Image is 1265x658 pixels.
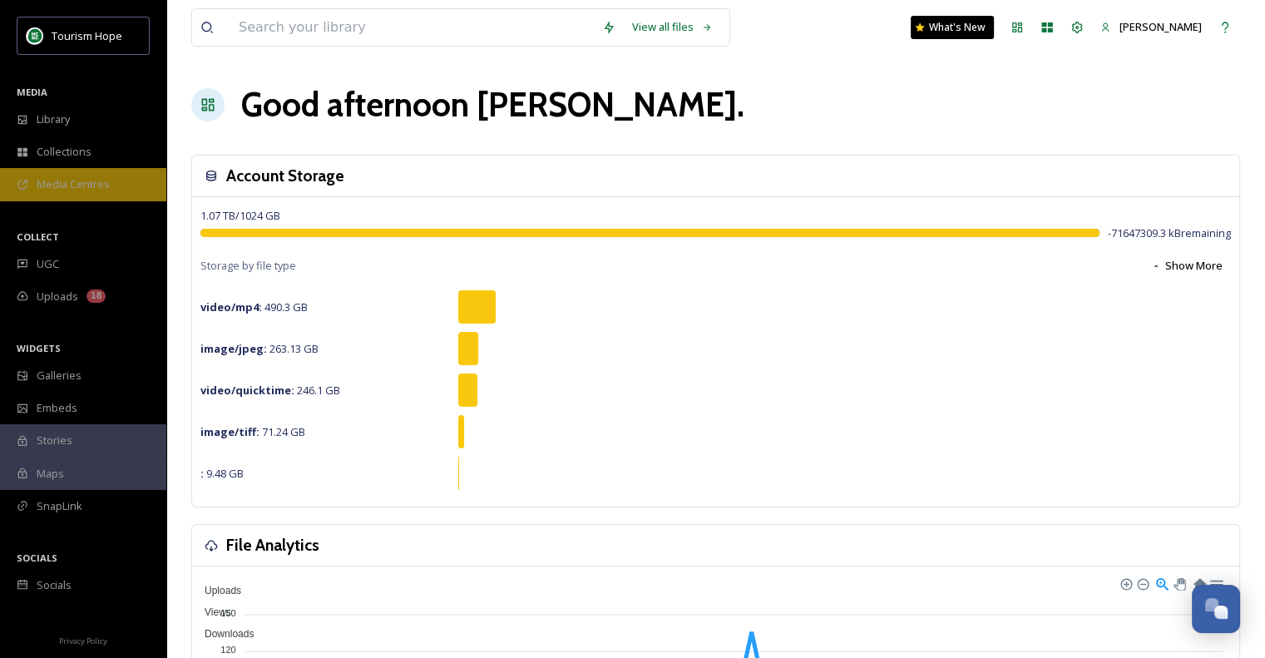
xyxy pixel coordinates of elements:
[200,299,308,314] span: 490.3 GB
[200,424,305,439] span: 71.24 GB
[37,433,72,448] span: Stories
[624,11,721,43] a: View all files
[17,552,57,564] span: SOCIALS
[37,498,82,514] span: SnapLink
[1154,576,1169,590] div: Selection Zoom
[37,289,78,304] span: Uploads
[37,256,59,272] span: UGC
[37,176,110,192] span: Media Centres
[200,424,259,439] strong: image/tiff :
[241,80,744,130] h1: Good afternoon [PERSON_NAME] .
[1092,11,1210,43] a: [PERSON_NAME]
[37,466,64,482] span: Maps
[230,9,594,46] input: Search your library
[200,341,319,356] span: 263.13 GB
[1136,577,1148,589] div: Zoom Out
[52,28,122,43] span: Tourism Hope
[59,636,107,646] span: Privacy Policy
[1119,19,1202,34] span: [PERSON_NAME]
[200,383,294,398] strong: video/quicktime :
[220,607,235,617] tspan: 150
[59,630,107,650] a: Privacy Policy
[37,577,72,593] span: Socials
[226,164,344,188] h3: Account Storage
[200,383,340,398] span: 246.1 GB
[1192,585,1240,633] button: Open Chat
[192,628,254,640] span: Downloads
[200,299,262,314] strong: video/mp4 :
[37,400,77,416] span: Embeds
[220,645,235,655] tspan: 120
[37,111,70,127] span: Library
[200,466,204,481] strong: :
[192,606,231,618] span: Views
[17,230,59,243] span: COLLECT
[200,208,280,223] span: 1.07 TB / 1024 GB
[1119,577,1131,589] div: Zoom In
[1143,250,1231,282] button: Show More
[1208,576,1223,590] div: Menu
[200,466,244,481] span: 9.48 GB
[17,86,47,98] span: MEDIA
[911,16,994,39] a: What's New
[37,144,91,160] span: Collections
[200,258,296,274] span: Storage by file type
[86,289,106,303] div: 18
[1192,576,1206,590] div: Reset Zoom
[27,27,43,44] img: logo.png
[37,368,82,383] span: Galleries
[1108,225,1231,241] span: -71647309.3 kB remaining
[1174,578,1183,588] div: Panning
[17,342,61,354] span: WIDGETS
[200,341,267,356] strong: image/jpeg :
[192,585,241,596] span: Uploads
[226,533,319,557] h3: File Analytics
